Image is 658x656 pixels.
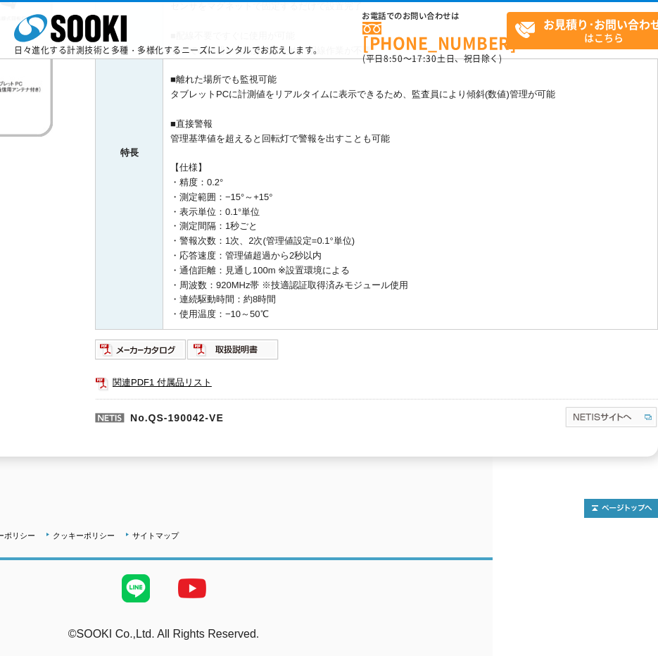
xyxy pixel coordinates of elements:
span: 17:30 [412,52,437,65]
img: トップページへ [584,499,658,518]
img: 取扱説明書 [187,338,279,361]
span: 8:50 [384,52,403,65]
a: クッキーポリシー [53,531,115,540]
span: (平日 ～ 土日、祝日除く) [362,52,502,65]
img: YouTube [164,560,220,617]
p: No.QS-190042-VE [95,399,429,433]
a: [PHONE_NUMBER] [362,22,507,51]
a: 関連PDF1 付属品リスト [95,373,658,392]
img: LINE [108,560,164,617]
a: テストMail [438,643,493,655]
a: サイトマップ [132,531,179,540]
span: お電話でのお問い合わせは [362,12,507,20]
a: メーカーカタログ [95,347,187,358]
img: メーカーカタログ [95,338,187,361]
a: 取扱説明書 [187,347,279,358]
p: 日々進化する計測技術と多種・多様化するニーズにレンタルでお応えします。 [14,46,322,54]
img: NETISサイトへ [564,406,658,428]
